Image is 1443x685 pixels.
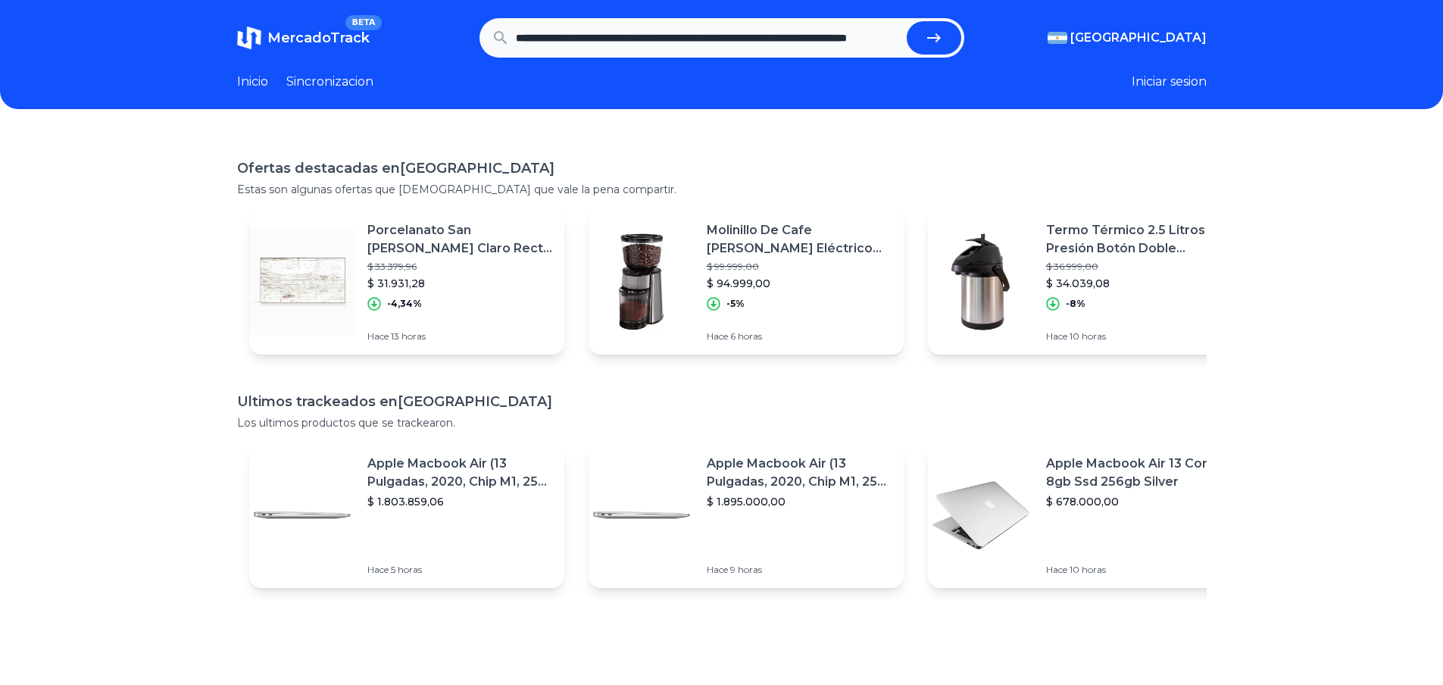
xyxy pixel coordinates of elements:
[367,221,552,258] p: Porcelanato San [PERSON_NAME] Claro Rect. 28x58 1ra
[1046,221,1231,258] p: Termo Térmico 2.5 Litros A Presión Botón Doble Aislamiento
[1070,29,1207,47] span: [GEOGRAPHIC_DATA]
[928,209,1243,355] a: Featured imageTermo Térmico 2.5 Litros A Presión Botón Doble Aislamiento$ 36.999,00$ 34.039,08-8%...
[249,209,564,355] a: Featured imagePorcelanato San [PERSON_NAME] Claro Rect. 28x58 1ra$ 33.379,96$ 31.931,28-4,34%Hace...
[1046,564,1231,576] p: Hace 10 horas
[345,15,381,30] span: BETA
[367,261,552,273] p: $ 33.379,96
[707,221,892,258] p: Molinillo De Cafe [PERSON_NAME] Eléctrico Automático 18 Niv Molienda
[237,415,1207,430] p: Los ultimos productos que se trackearon.
[928,443,1243,588] a: Featured imageApple Macbook Air 13 Core I5 8gb Ssd 256gb Silver$ 678.000,00Hace 10 horas
[1046,455,1231,491] p: Apple Macbook Air 13 Core I5 8gb Ssd 256gb Silver
[707,330,892,342] p: Hace 6 horas
[237,73,268,91] a: Inicio
[1046,494,1231,509] p: $ 678.000,00
[1066,298,1085,310] p: -8%
[1048,32,1067,44] img: Argentina
[707,455,892,491] p: Apple Macbook Air (13 Pulgadas, 2020, Chip M1, 256 Gb De Ssd, 8 Gb De Ram) - Plata
[1046,261,1231,273] p: $ 36.999,00
[1132,73,1207,91] button: Iniciar sesion
[726,298,745,310] p: -5%
[928,462,1034,568] img: Featured image
[237,182,1207,197] p: Estas son algunas ofertas que [DEMOGRAPHIC_DATA] que vale la pena compartir.
[707,276,892,291] p: $ 94.999,00
[1048,29,1207,47] button: [GEOGRAPHIC_DATA]
[367,330,552,342] p: Hace 13 horas
[387,298,422,310] p: -4,34%
[237,26,261,50] img: MercadoTrack
[367,455,552,491] p: Apple Macbook Air (13 Pulgadas, 2020, Chip M1, 256 Gb De Ssd, 8 Gb De Ram) - Plata
[707,564,892,576] p: Hace 9 horas
[367,564,552,576] p: Hace 5 horas
[928,229,1034,335] img: Featured image
[589,229,695,335] img: Featured image
[1046,276,1231,291] p: $ 34.039,08
[707,261,892,273] p: $ 99.999,00
[367,494,552,509] p: $ 1.803.859,06
[286,73,373,91] a: Sincronizacion
[367,276,552,291] p: $ 31.931,28
[589,443,904,588] a: Featured imageApple Macbook Air (13 Pulgadas, 2020, Chip M1, 256 Gb De Ssd, 8 Gb De Ram) - Plata$...
[249,462,355,568] img: Featured image
[589,462,695,568] img: Featured image
[707,494,892,509] p: $ 1.895.000,00
[237,391,1207,412] h1: Ultimos trackeados en [GEOGRAPHIC_DATA]
[237,158,1207,179] h1: Ofertas destacadas en [GEOGRAPHIC_DATA]
[249,443,564,588] a: Featured imageApple Macbook Air (13 Pulgadas, 2020, Chip M1, 256 Gb De Ssd, 8 Gb De Ram) - Plata$...
[267,30,370,46] span: MercadoTrack
[1046,330,1231,342] p: Hace 10 horas
[589,209,904,355] a: Featured imageMolinillo De Cafe [PERSON_NAME] Eléctrico Automático 18 Niv Molienda$ 99.999,00$ 94...
[237,26,370,50] a: MercadoTrackBETA
[249,229,355,335] img: Featured image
